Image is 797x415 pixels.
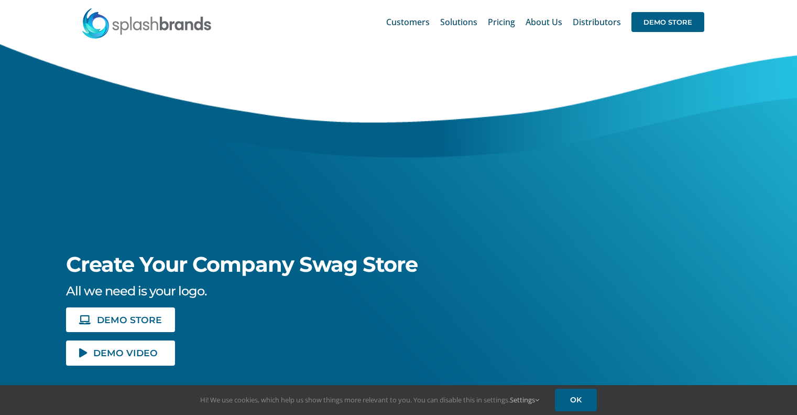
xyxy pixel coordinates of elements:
[97,315,162,324] span: DEMO STORE
[386,5,704,39] nav: Main Menu
[66,307,175,332] a: DEMO STORE
[573,5,621,39] a: Distributors
[555,389,597,411] a: OK
[573,18,621,26] span: Distributors
[631,5,704,39] a: DEMO STORE
[93,348,158,357] span: DEMO VIDEO
[81,7,212,39] img: SplashBrands.com Logo
[386,18,430,26] span: Customers
[386,5,430,39] a: Customers
[66,251,418,277] span: Create Your Company Swag Store
[488,5,515,39] a: Pricing
[488,18,515,26] span: Pricing
[526,18,562,26] span: About Us
[200,395,539,405] span: Hi! We use cookies, which help us show things more relevant to you. You can disable this in setti...
[66,283,206,299] span: All we need is your logo.
[631,12,704,32] span: DEMO STORE
[440,18,477,26] span: Solutions
[510,395,539,405] a: Settings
